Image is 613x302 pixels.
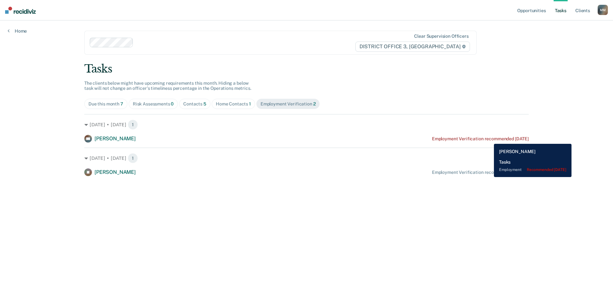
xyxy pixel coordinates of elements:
[598,5,608,15] button: MM
[84,120,529,130] div: [DATE] • [DATE] 1
[84,62,529,75] div: Tasks
[95,136,136,142] span: [PERSON_NAME]
[261,101,316,107] div: Employment Verification
[183,101,206,107] div: Contacts
[355,42,470,52] span: DISTRICT OFFICE 3, [GEOGRAPHIC_DATA]
[313,101,316,106] span: 2
[216,101,251,107] div: Home Contacts
[432,170,529,175] div: Employment Verification recommended [DATE]
[598,5,608,15] div: M M
[414,34,468,39] div: Clear supervision officers
[171,101,174,106] span: 0
[84,153,529,163] div: [DATE] • [DATE] 1
[432,136,529,142] div: Employment Verification recommended [DATE]
[133,101,174,107] div: Risk Assessments
[120,101,123,106] span: 7
[88,101,123,107] div: Due this month
[84,81,251,91] span: The clients below might have upcoming requirements this month. Hiding a below task will not chang...
[249,101,251,106] span: 1
[95,169,136,175] span: [PERSON_NAME]
[128,153,138,163] span: 1
[128,120,138,130] span: 1
[203,101,206,106] span: 5
[5,7,36,14] img: Recidiviz
[8,28,27,34] a: Home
